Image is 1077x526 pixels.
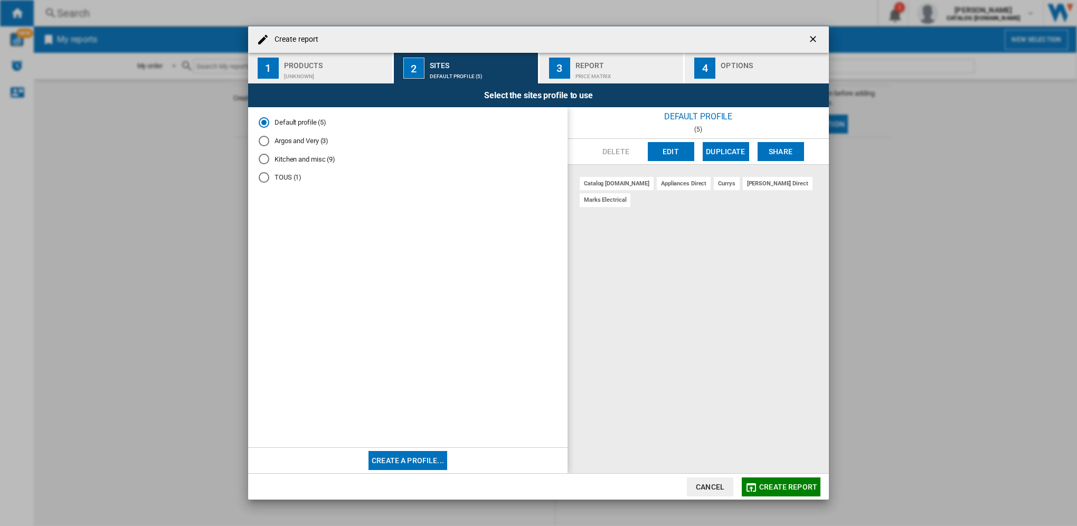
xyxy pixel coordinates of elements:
div: Products [284,57,388,68]
div: 2 [403,58,424,79]
h4: Create report [269,34,318,45]
button: 1 Products [UNKNOWN] [248,53,393,83]
div: 4 [694,58,715,79]
div: (5) [568,126,829,133]
div: Price Matrix [575,68,679,79]
button: 3 Report Price Matrix [540,53,685,83]
md-radio-button: Argos and Very (3) [259,136,557,146]
div: 1 [258,58,279,79]
div: 3 [549,58,570,79]
button: 2 Sites Default profile (5) [394,53,539,83]
div: [UNKNOWN] [284,68,388,79]
button: Delete [593,142,639,161]
button: Edit [648,142,694,161]
div: currys [714,177,739,190]
button: Create report [742,477,820,496]
div: Select the sites profile to use [248,83,829,107]
ng-md-icon: getI18NText('BUTTONS.CLOSE_DIALOG') [808,34,820,46]
button: 4 Options [685,53,829,83]
div: Report [575,57,679,68]
div: Sites [430,57,534,68]
button: Duplicate [703,142,749,161]
md-radio-button: TOUS (1) [259,173,557,183]
div: Default profile (5) [430,68,534,79]
button: Create a profile... [369,451,447,470]
md-radio-button: Default profile (5) [259,118,557,128]
div: [PERSON_NAME] direct [743,177,813,190]
button: getI18NText('BUTTONS.CLOSE_DIALOG') [804,29,825,50]
div: appliances direct [657,177,711,190]
span: Create report [759,483,817,491]
button: Share [758,142,804,161]
div: catalog [DOMAIN_NAME] [580,177,654,190]
div: Default profile [568,107,829,126]
div: Options [721,57,825,68]
md-radio-button: Kitchen and misc (9) [259,154,557,164]
div: marks electrical [580,193,630,206]
button: Cancel [687,477,733,496]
